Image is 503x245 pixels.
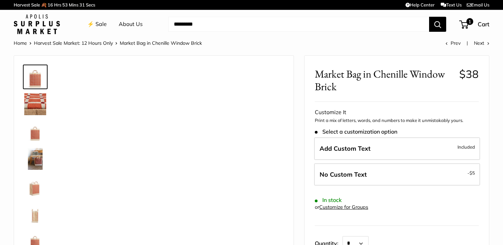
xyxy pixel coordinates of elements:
a: Market Bag in Chenille Window Brick [23,65,48,89]
button: Search [429,17,446,32]
img: Market Bag in Chenille Window Brick [24,66,46,88]
a: About Us [119,19,143,29]
span: Mins [69,2,78,8]
label: Leave Blank [314,163,480,186]
a: Harvest Sale Market: 12 Hours Only [34,40,113,46]
a: Market Bag in Chenille Window Brick [23,174,48,199]
div: or [315,203,368,212]
a: Text Us [441,2,462,8]
a: ⚡️ Sale [87,19,107,29]
a: Market Bag in Chenille Window Brick [23,92,48,117]
label: Add Custom Text [314,137,480,160]
img: Market Bag in Chenille Window Brick [24,148,46,170]
a: Market Bag in Chenille Window Brick [23,147,48,171]
nav: Breadcrumb [14,39,202,47]
span: Hrs [54,2,61,8]
img: Market Bag in Chenille Window Brick [24,93,46,115]
img: Market Bag in Chenille Window Brick [24,203,46,224]
span: $5 [469,170,475,176]
a: 1 Cart [460,19,489,30]
a: Customize for Groups [319,204,368,210]
span: Market Bag in Chenille Window Brick [315,68,454,93]
span: - [467,169,475,177]
a: Next [474,40,489,46]
span: Included [457,143,475,151]
img: Market Bag in Chenille Window Brick [24,121,46,142]
span: Select a customization option [315,128,397,135]
a: Help Center [405,2,435,8]
a: Email Us [467,2,489,8]
img: Apolis: Surplus Market [14,14,60,34]
span: Cart [478,21,489,28]
span: Market Bag in Chenille Window Brick [120,40,202,46]
a: Market Bag in Chenille Window Brick [23,201,48,226]
span: 16 [48,2,53,8]
span: Secs [86,2,95,8]
input: Search... [168,17,429,32]
span: Add Custom Text [320,145,371,152]
span: No Custom Text [320,171,367,178]
img: Market Bag in Chenille Window Brick [24,175,46,197]
div: Customize It [315,107,479,118]
a: Prev [446,40,461,46]
a: Market Bag in Chenille Window Brick [23,119,48,144]
span: $38 [459,67,479,81]
span: 1 [466,18,473,25]
span: 53 [62,2,68,8]
span: In stock [315,197,342,203]
p: Print a mix of letters, words, and numbers to make it unmistakably yours. [315,117,479,124]
span: 31 [79,2,85,8]
a: Home [14,40,27,46]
